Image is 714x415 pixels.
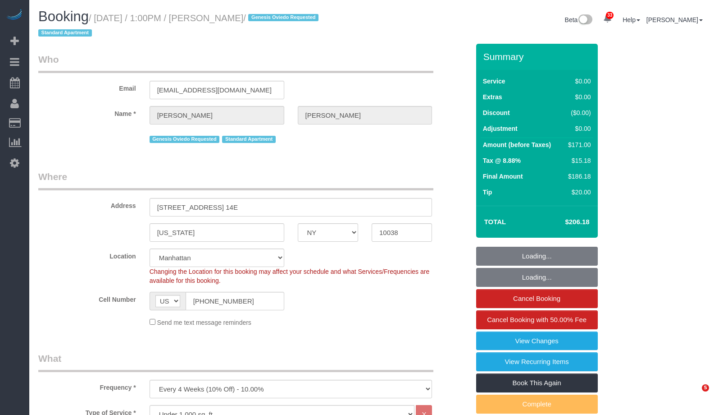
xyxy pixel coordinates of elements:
small: / [DATE] / 1:00PM / [PERSON_NAME] [38,13,321,38]
label: Email [32,81,143,93]
label: Service [483,77,505,86]
span: Send me text message reminders [157,319,251,326]
iframe: Intercom live chat [683,384,705,406]
strong: Total [484,218,506,226]
a: Cancel Booking [476,289,598,308]
span: Booking [38,9,89,24]
a: Help [623,16,640,23]
input: Last Name [298,106,432,124]
div: $0.00 [564,124,591,133]
h4: $206.18 [538,218,589,226]
a: Book This Again [476,373,598,392]
label: Location [32,249,143,261]
div: ($0.00) [564,108,591,117]
label: Tax @ 8.88% [483,156,521,165]
input: Zip Code [372,223,432,242]
span: Genesis Oviedo Requested [248,14,318,21]
label: Extras [483,92,502,101]
img: New interface [578,14,592,26]
div: $20.00 [564,188,591,197]
input: City [150,223,284,242]
input: Cell Number [186,292,284,310]
div: $0.00 [564,92,591,101]
label: Tip [483,188,492,197]
label: Adjustment [483,124,518,133]
input: First Name [150,106,284,124]
div: $171.00 [564,140,591,149]
label: Amount (before Taxes) [483,140,551,149]
div: $186.18 [564,172,591,181]
a: 33 [599,9,616,29]
label: Address [32,198,143,210]
label: Name * [32,106,143,118]
img: Automaid Logo [5,9,23,22]
span: 5 [702,384,709,392]
span: Genesis Oviedo Requested [150,136,220,143]
legend: Where [38,170,433,190]
span: 33 [606,12,614,19]
span: Changing the Location for this booking may affect your schedule and what Services/Frequencies are... [150,268,430,284]
span: Standard Apartment [222,136,276,143]
label: Final Amount [483,172,523,181]
label: Cell Number [32,292,143,304]
legend: What [38,352,433,372]
a: [PERSON_NAME] [646,16,703,23]
label: Frequency * [32,380,143,392]
a: Beta [565,16,593,23]
a: View Changes [476,332,598,350]
a: View Recurring Items [476,352,598,371]
input: Email [150,81,284,99]
label: Discount [483,108,510,117]
legend: Who [38,53,433,73]
h3: Summary [483,51,593,62]
span: Cancel Booking with 50.00% Fee [487,316,587,323]
a: Cancel Booking with 50.00% Fee [476,310,598,329]
div: $15.18 [564,156,591,165]
div: $0.00 [564,77,591,86]
span: Standard Apartment [38,29,92,37]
